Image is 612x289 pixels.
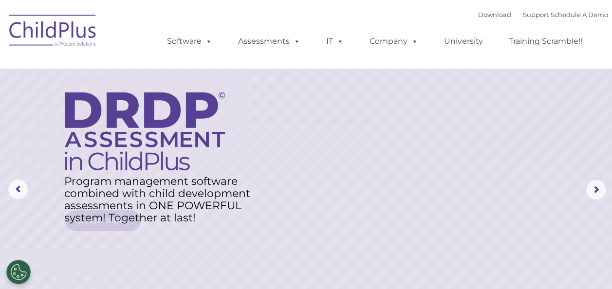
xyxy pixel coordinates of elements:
button: Cookies Settings [6,260,31,284]
rs-layer: Program management software combined with child development assessments in ONE POWERFUL system! T... [64,175,260,224]
a: Schedule A Demo [551,11,608,18]
a: Software [157,32,222,51]
span: Last name [135,64,165,72]
a: University [434,32,493,51]
a: Download [478,11,511,18]
a: Support [523,11,549,18]
a: Assessments [228,32,310,51]
img: ChildPlus by Procare Solutions [4,8,102,56]
a: Training Scramble!! [499,32,592,51]
a: Learn More [65,210,141,231]
img: DRDP Assessment in ChildPlus [65,92,225,170]
span: Phone number [135,104,177,111]
a: Company [360,32,428,51]
a: IT [316,32,353,51]
font: | [478,11,608,18]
